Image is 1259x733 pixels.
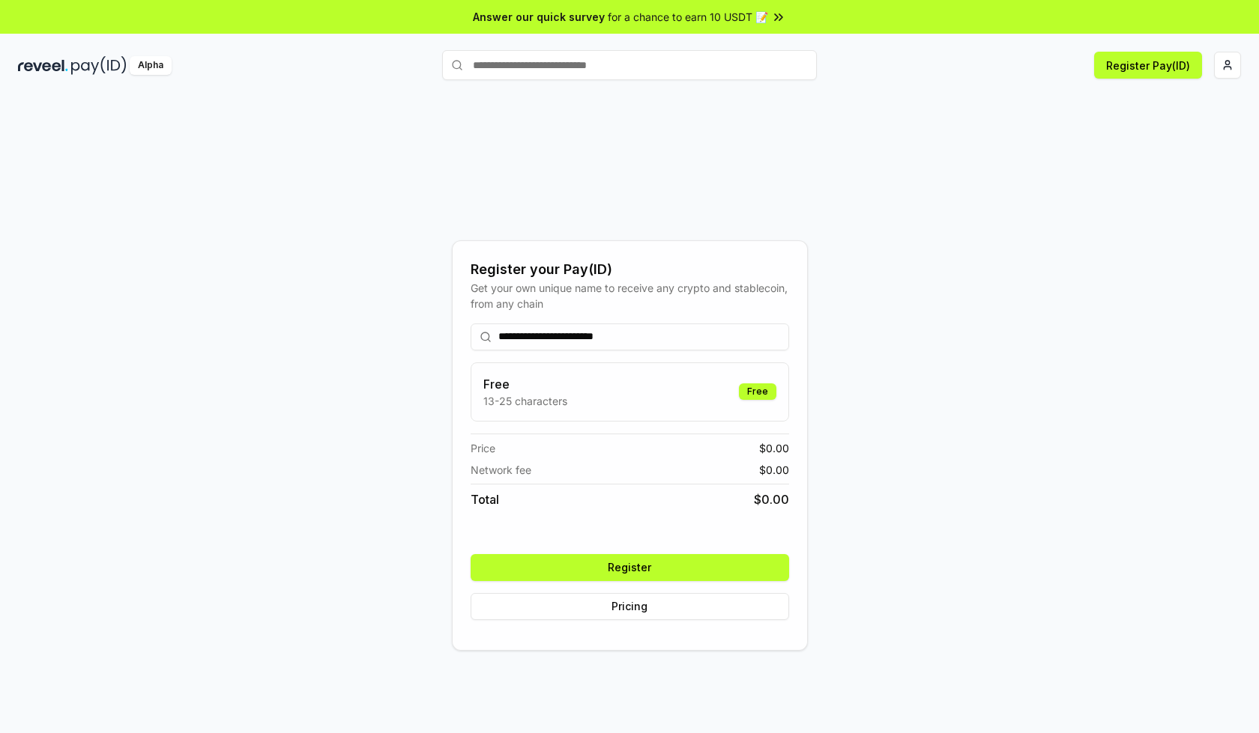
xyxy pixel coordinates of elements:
div: Free [739,383,776,400]
span: $ 0.00 [759,440,789,456]
img: reveel_dark [18,56,68,75]
div: Register your Pay(ID) [471,259,789,280]
img: pay_id [71,56,127,75]
div: Alpha [130,56,172,75]
button: Register [471,554,789,581]
span: $ 0.00 [759,462,789,478]
span: for a chance to earn 10 USDT 📝 [608,9,768,25]
span: Price [471,440,495,456]
button: Pricing [471,593,789,620]
button: Register Pay(ID) [1094,52,1202,79]
span: Answer our quick survey [473,9,605,25]
p: 13-25 characters [483,393,567,409]
span: $ 0.00 [754,490,789,508]
h3: Free [483,375,567,393]
span: Network fee [471,462,531,478]
span: Total [471,490,499,508]
div: Get your own unique name to receive any crypto and stablecoin, from any chain [471,280,789,311]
